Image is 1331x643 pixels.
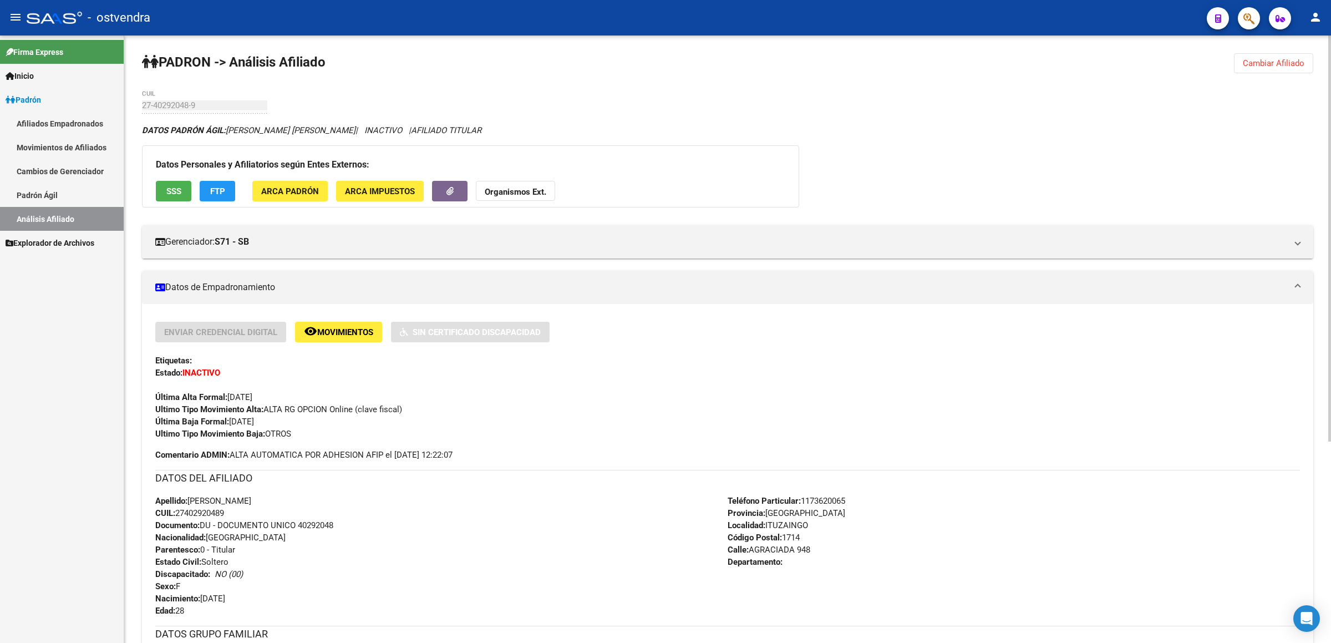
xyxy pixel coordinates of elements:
strong: Ultimo Tipo Movimiento Alta: [155,404,263,414]
strong: Nacimiento: [155,594,200,604]
span: Padrón [6,94,41,106]
i: | INACTIVO | [142,125,481,135]
strong: Código Postal: [728,533,782,543]
span: SSS [166,186,181,196]
strong: PADRON -> Análisis Afiliado [142,54,326,70]
span: ALTA RG OPCION Online (clave fiscal) [155,404,402,414]
span: Cambiar Afiliado [1243,58,1304,68]
span: Sin Certificado Discapacidad [413,327,541,337]
mat-expansion-panel-header: Datos de Empadronamiento [142,271,1313,304]
button: ARCA Impuestos [336,181,424,201]
strong: Departamento: [728,557,783,567]
strong: Teléfono Particular: [728,496,801,506]
strong: Organismos Ext. [485,187,546,197]
button: Sin Certificado Discapacidad [391,322,550,342]
strong: Edad: [155,606,175,616]
mat-expansion-panel-header: Gerenciador:S71 - SB [142,225,1313,259]
strong: DATOS PADRÓN ÁGIL: [142,125,226,135]
span: 27402920489 [155,508,224,518]
span: OTROS [155,429,291,439]
strong: Comentario ADMIN: [155,450,230,460]
mat-panel-title: Datos de Empadronamiento [155,281,1287,293]
span: 28 [155,606,184,616]
strong: CUIL: [155,508,175,518]
span: Firma Express [6,46,63,58]
strong: Última Alta Formal: [155,392,227,402]
button: Movimientos [295,322,382,342]
h3: DATOS DEL AFILIADO [155,470,1300,486]
i: NO (00) [215,569,243,579]
strong: Apellido: [155,496,187,506]
span: Soltero [155,557,228,567]
span: ITUZAINGO [728,520,808,530]
span: DU - DOCUMENTO UNICO 40292048 [155,520,333,530]
span: [DATE] [155,417,254,427]
strong: S71 - SB [215,236,249,248]
strong: Parentesco: [155,545,200,555]
span: Enviar Credencial Digital [164,327,277,337]
span: [DATE] [155,392,252,402]
span: ALTA AUTOMATICA POR ADHESION AFIP el [DATE] 12:22:07 [155,449,453,461]
span: Explorador de Archivos [6,237,94,249]
strong: INACTIVO [182,368,220,378]
button: Cambiar Afiliado [1234,53,1313,73]
strong: Sexo: [155,581,176,591]
strong: Última Baja Formal: [155,417,229,427]
span: [GEOGRAPHIC_DATA] [728,508,845,518]
strong: Provincia: [728,508,765,518]
span: FTP [210,186,225,196]
button: Organismos Ext. [476,181,555,201]
span: 1173620065 [728,496,845,506]
span: F [155,581,180,591]
span: ARCA Impuestos [345,186,415,196]
strong: Estado: [155,368,182,378]
button: Enviar Credencial Digital [155,322,286,342]
span: [DATE] [155,594,225,604]
mat-panel-title: Gerenciador: [155,236,1287,248]
span: 1714 [728,533,800,543]
span: AGRACIADA 948 [728,545,810,555]
span: - ostvendra [88,6,150,30]
h3: Datos Personales y Afiliatorios según Entes Externos: [156,157,785,173]
strong: Discapacitado: [155,569,210,579]
span: 0 - Titular [155,545,235,555]
span: Inicio [6,70,34,82]
strong: Etiquetas: [155,356,192,366]
span: [PERSON_NAME] [155,496,251,506]
span: [GEOGRAPHIC_DATA] [155,533,286,543]
strong: Calle: [728,545,749,555]
span: AFILIADO TITULAR [411,125,481,135]
div: Open Intercom Messenger [1293,605,1320,632]
strong: Ultimo Tipo Movimiento Baja: [155,429,265,439]
button: ARCA Padrón [252,181,328,201]
button: SSS [156,181,191,201]
strong: Nacionalidad: [155,533,206,543]
strong: Localidad: [728,520,765,530]
button: FTP [200,181,235,201]
strong: Estado Civil: [155,557,201,567]
strong: Documento: [155,520,200,530]
mat-icon: menu [9,11,22,24]
mat-icon: person [1309,11,1322,24]
span: [PERSON_NAME] [PERSON_NAME] [142,125,355,135]
mat-icon: remove_red_eye [304,325,317,338]
h3: DATOS GRUPO FAMILIAR [155,626,1300,642]
span: Movimientos [317,327,373,337]
span: ARCA Padrón [261,186,319,196]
